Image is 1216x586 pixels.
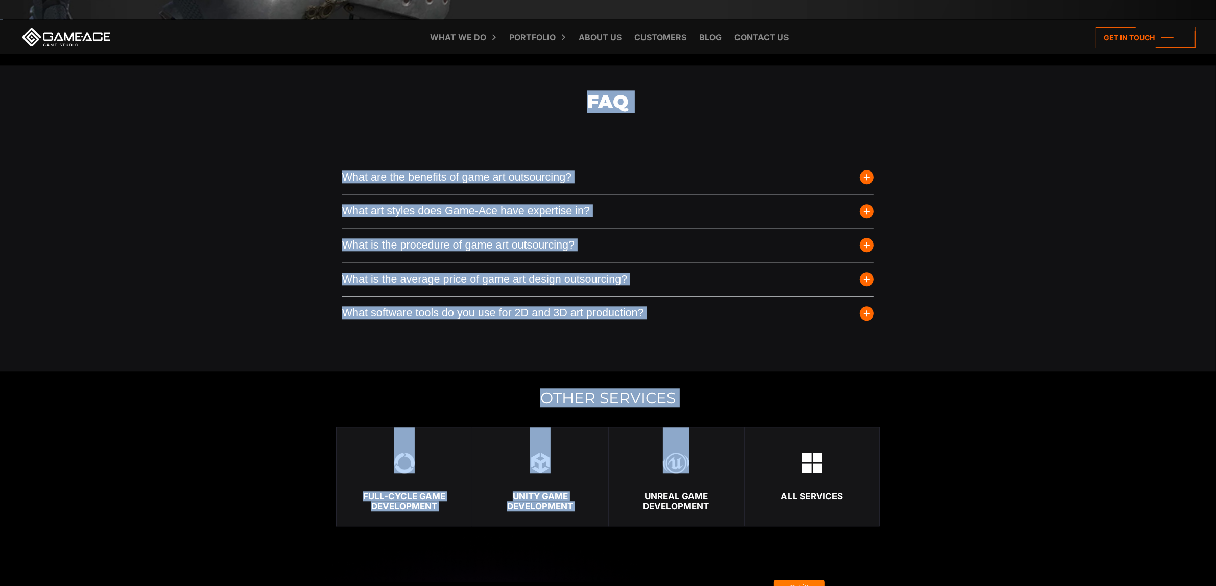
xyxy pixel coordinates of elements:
a: Portfolio [504,20,561,54]
h2: Other Services [336,389,880,406]
div: Unity Game Development [472,491,608,512]
div: Full-Cycle Game Development [337,491,472,512]
a: Get in touch [1096,27,1196,48]
div: All services [745,491,879,501]
a: All services [744,427,880,526]
img: Unity logo footer [530,453,551,473]
a: Unity Game Development [472,427,608,526]
a: Unreal Game Development [608,427,744,526]
button: What is the average price of game art design outsourcing? [342,262,874,296]
a: About Us [574,20,627,54]
h2: FAQ [342,65,874,164]
img: wwd unreal [663,453,689,473]
a: Blog [694,20,727,54]
button: What software tools do you use for 2D and 3D art production? [342,297,874,330]
div: Unreal Game Development [609,491,744,512]
img: Game development services [802,453,822,473]
button: What is the procedure of game art outsourcing? [342,228,874,262]
a: What we do [425,20,491,54]
img: quote circle [394,453,415,473]
a: Contact us [729,20,794,54]
a: Full-Cycle Game Development [336,427,472,526]
button: What are the benefits of game art outsourcing? [342,160,874,194]
a: Customers [629,20,692,54]
button: What art styles does Game-Ace have expertise in? [342,194,874,228]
